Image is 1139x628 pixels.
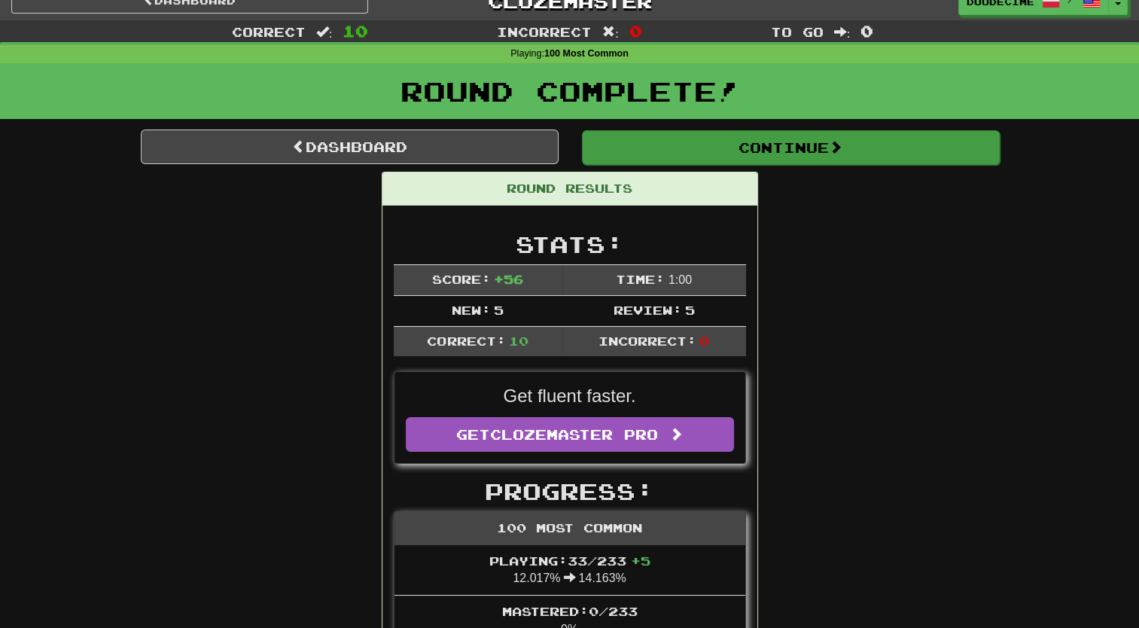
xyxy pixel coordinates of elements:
h2: Progress: [394,479,746,504]
div: Round Results [382,172,757,206]
span: 1 : 0 0 [668,273,692,286]
span: 0 [860,22,873,40]
span: 10 [343,22,368,40]
span: : [602,26,619,38]
span: : [316,26,333,38]
span: Correct: [427,334,505,348]
span: Time: [616,272,665,286]
span: + 5 [631,553,650,568]
span: Mastered: 0 / 233 [502,604,638,618]
a: GetClozemaster Pro [406,417,734,452]
span: Correct [232,24,306,39]
span: 5 [494,303,504,317]
span: 5 [685,303,695,317]
h1: Round Complete! [5,76,1134,106]
span: Incorrect [497,24,592,39]
span: + 56 [494,272,523,286]
div: 100 Most Common [394,512,745,545]
h2: Stats: [394,232,746,257]
p: Get fluent faster. [406,383,734,409]
span: Incorrect: [598,334,696,348]
span: 0 [629,22,642,40]
a: Dashboard [141,130,559,164]
li: 12.017% 14.163% [394,545,745,596]
span: Review: [613,303,681,317]
span: Score: [432,272,491,286]
span: Clozemaster Pro [490,426,658,443]
strong: 100 Most Common [544,48,629,59]
span: New: [452,303,491,317]
span: 10 [509,334,528,348]
span: : [834,26,851,38]
span: 0 [699,334,709,348]
span: To go [771,24,824,39]
button: Continue [582,130,1000,165]
span: Playing: 33 / 233 [489,553,650,568]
